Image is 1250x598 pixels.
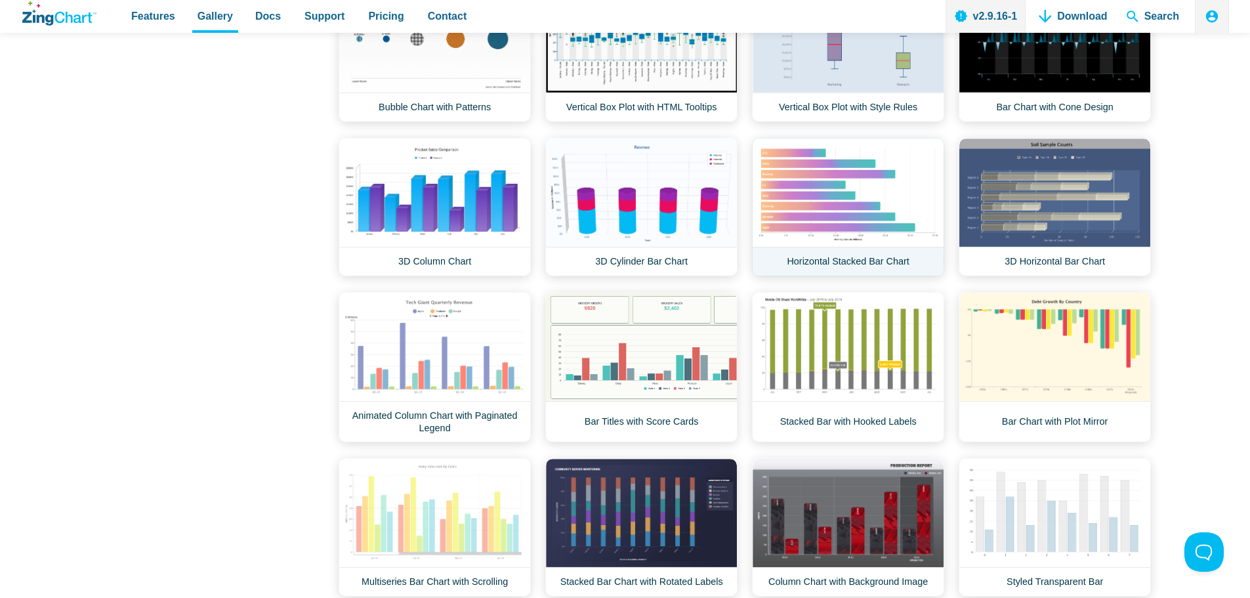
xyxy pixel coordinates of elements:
[959,138,1151,276] a: 3D Horizontal Bar Chart
[752,458,944,597] a: Column Chart with Background Image
[339,458,531,597] a: Multiseries Bar Chart with Scrolling
[339,138,531,276] a: 3D Column Chart
[255,7,281,25] span: Docs
[545,138,738,276] a: 3D Cylinder Bar Chart
[545,458,738,597] a: Stacked Bar Chart with Rotated Labels
[339,292,531,442] a: Animated Column Chart with Paginated Legend
[1184,532,1224,572] iframe: Toggle Customer Support
[752,292,944,442] a: Stacked Bar with Hooked Labels
[959,292,1151,442] a: Bar Chart with Plot Mirror
[752,138,944,276] a: Horizontal Stacked Bar Chart
[368,7,404,25] span: Pricing
[304,7,344,25] span: Support
[959,458,1151,597] a: Styled Transparent Bar
[198,7,233,25] span: Gallery
[545,292,738,442] a: Bar Titles with Score Cards
[22,1,96,26] a: ZingChart Logo. Click to return to the homepage
[131,7,175,25] span: Features
[428,7,467,25] span: Contact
